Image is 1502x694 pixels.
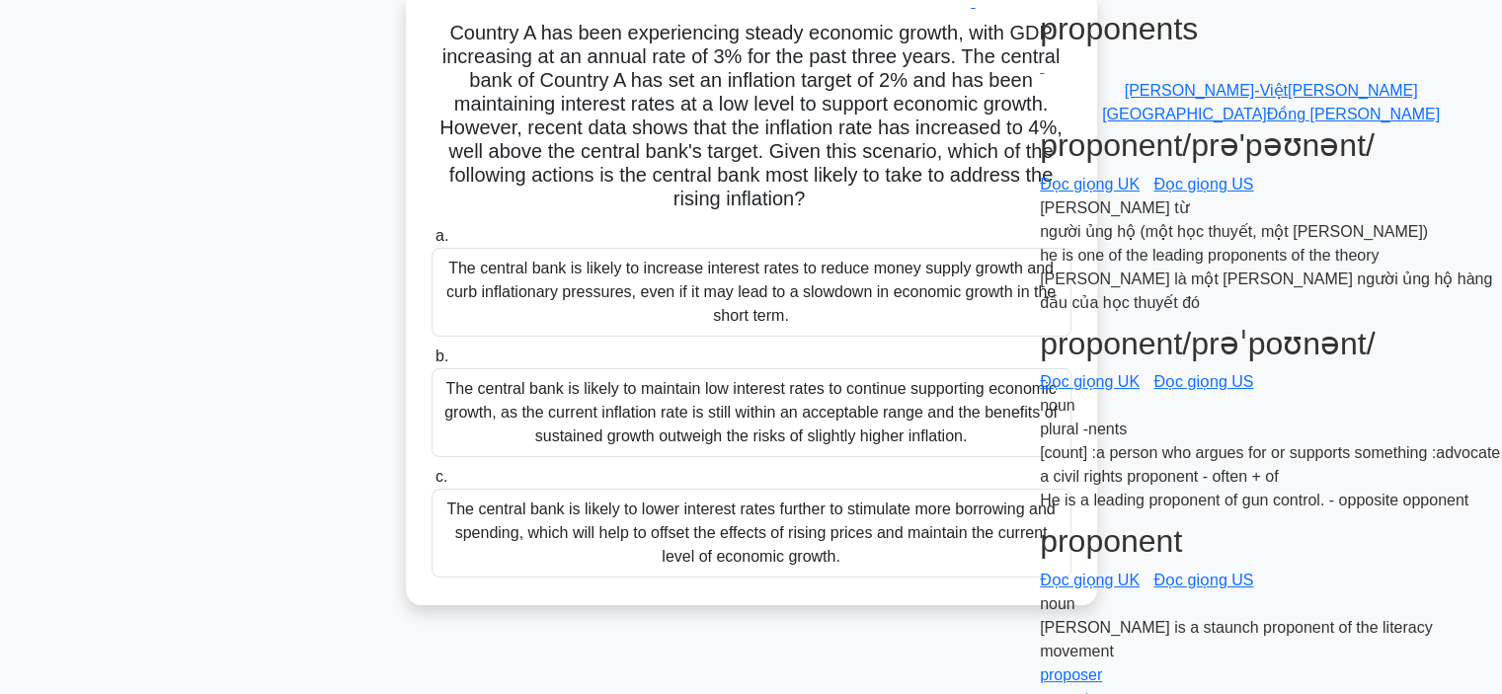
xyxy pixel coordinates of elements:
[1040,176,1140,193] a: Đọc giọng UK
[1040,666,1102,683] a: proposer
[1040,268,1502,315] div: [PERSON_NAME] là một [PERSON_NAME] người ủng hộ hàng đầu của học thuyết đó
[1267,106,1440,122] a: Đồng [PERSON_NAME]
[1153,373,1253,390] a: Đọc giọng US
[1040,10,1502,47] h2: proponents
[1040,418,1502,441] div: plural -nents
[1040,441,1502,465] div: [count] :a person who argues for or supports something :advocate
[1040,373,1140,390] a: Đọc giọng UK
[432,368,1071,457] div: The central bank is likely to maintain low interest rates to continue supporting economic growth,...
[432,248,1071,337] div: The central bank is likely to increase interest rates to reduce money supply growth and curb infl...
[1040,522,1502,560] h2: proponent
[1182,326,1375,361] span: /prəˈpoʊnənt/
[435,227,448,244] span: a.
[1040,126,1502,164] h2: proponent
[1040,465,1502,489] div: a civil rights proponent - often + of
[1153,176,1253,193] a: Đọc giọng US
[1182,127,1375,163] span: /prə'pəʊnənt/
[1040,595,1075,612] span: noun
[1040,397,1075,414] span: noun
[1040,572,1140,588] a: Đọc giọng UK
[1040,199,1188,216] span: [PERSON_NAME] từ
[1040,220,1502,244] div: người ủng hộ (một học thuyết, một [PERSON_NAME])
[1040,489,1502,512] div: He is a leading proponent of gun control. - opposite opponent
[432,489,1071,578] div: The central bank is likely to lower interest rates further to stimulate more borrowing and spendi...
[1040,244,1502,268] div: he is one of the leading proponents of the theory
[1040,616,1502,663] div: [PERSON_NAME] is a staunch proponent of the literacy movement
[1125,82,1288,99] a: [PERSON_NAME]-Việt
[1153,572,1253,588] a: Đọc giọng US
[435,468,447,485] span: c.
[1040,325,1502,362] h2: proponent
[430,21,1073,212] h5: Country A has been experiencing steady economic growth, with GDP increasing at an annual rate of ...
[435,347,448,364] span: b.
